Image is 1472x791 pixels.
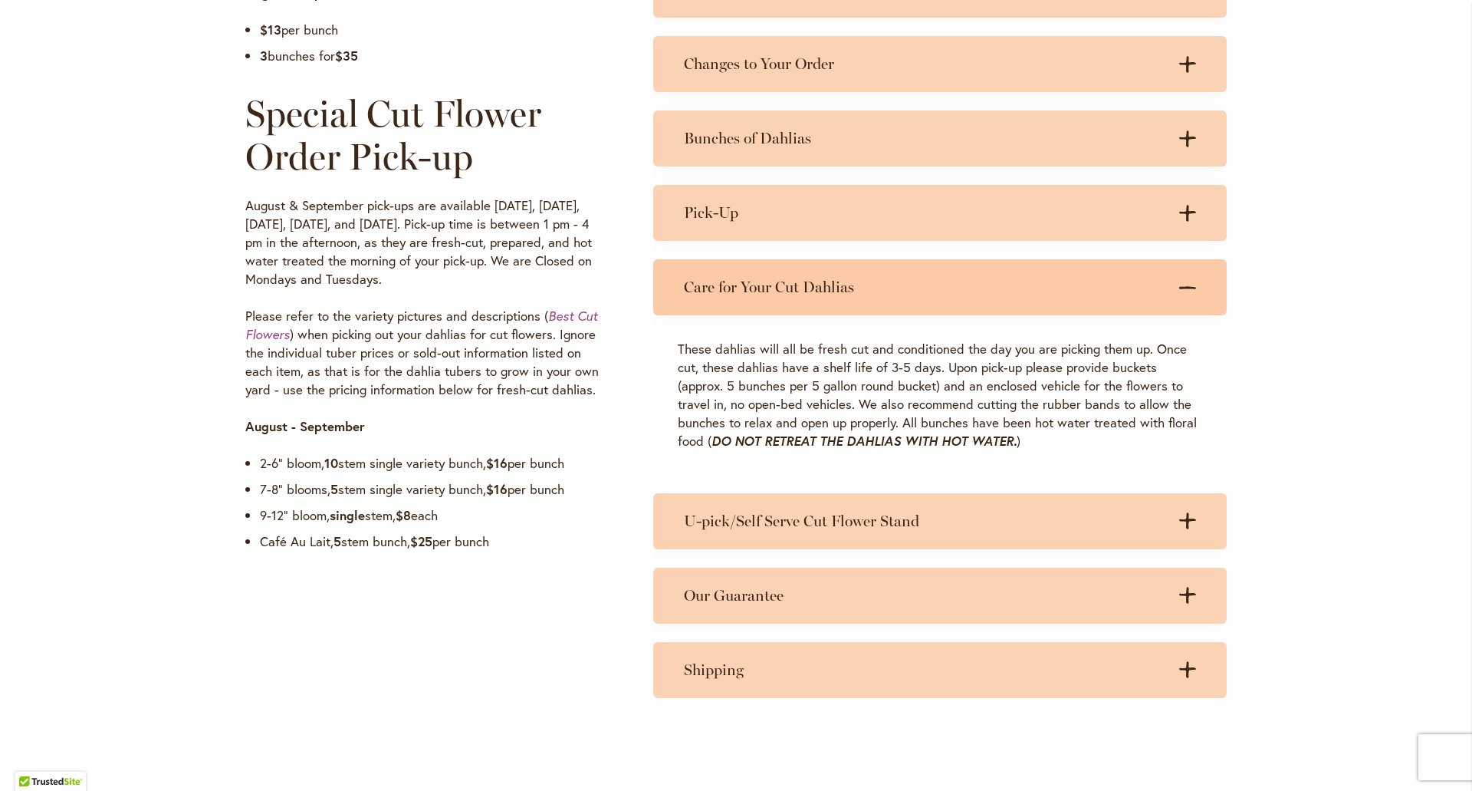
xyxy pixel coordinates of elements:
summary: Care for Your Cut Dahlias [653,259,1227,315]
strong: 10 [324,454,338,472]
strong: $13 [260,21,281,38]
a: Best Cut Flowers [245,307,597,343]
li: bunches for [260,47,609,65]
p: These dahlias will all be fresh cut and conditioned the day you are picking them up. Once cut, th... [678,340,1202,450]
p: August & September pick-ups are available [DATE], [DATE], [DATE], [DATE], and [DATE]. Pick-up tim... [245,196,609,288]
strong: $16 [486,454,508,472]
li: 9-12” bloom, stem, each [260,506,609,525]
summary: Changes to Your Order [653,36,1227,92]
summary: Our Guarantee [653,568,1227,624]
summary: Pick-Up [653,185,1227,241]
h3: Care for Your Cut Dahlias [684,278,1165,297]
strong: DO NOT RETREAT THE DAHLIAS WITH HOT WATER. [711,432,1017,450]
h2: Special Cut Flower Order Pick-up [245,92,609,178]
h3: U-pick/Self Serve Cut Flower Stand [684,512,1165,531]
strong: single [330,506,365,524]
h3: Bunches of Dahlias [684,129,1165,148]
summary: Bunches of Dahlias [653,110,1227,166]
strong: 5 [330,480,338,498]
strong: 5 [333,532,341,550]
li: 2-6” bloom, stem single variety bunch, per bunch [260,454,609,473]
strong: $8 [396,506,411,524]
strong: August - September [245,417,365,435]
h3: Pick-Up [684,203,1165,222]
h3: Our Guarantee [684,586,1165,605]
strong: $25 [410,532,432,550]
li: Café Au Lait, stem bunch, per bunch [260,532,609,551]
li: per bunch [260,21,609,39]
p: Please refer to the variety pictures and descriptions ( ) when picking out your dahlias for cut f... [245,307,609,399]
h3: Changes to Your Order [684,54,1165,74]
strong: $35 [335,47,358,64]
strong: $16 [486,480,508,498]
strong: 3 [260,47,268,64]
summary: Shipping [653,642,1227,698]
li: 7-8” blooms, stem single variety bunch, per bunch [260,480,609,499]
summary: U-pick/Self Serve Cut Flower Stand [653,493,1227,549]
h3: Shipping [684,661,1165,680]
